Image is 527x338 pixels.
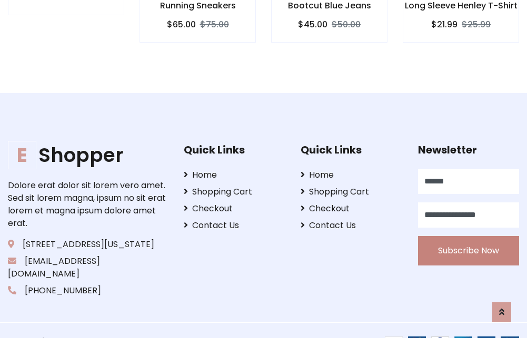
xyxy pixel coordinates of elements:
[8,144,167,167] h1: Shopper
[272,1,387,11] h6: Bootcut Blue Jeans
[301,169,402,181] a: Home
[298,19,327,29] h6: $45.00
[184,202,285,215] a: Checkout
[8,255,167,280] p: [EMAIL_ADDRESS][DOMAIN_NAME]
[431,19,458,29] h6: $21.99
[462,18,491,30] del: $25.99
[184,169,285,181] a: Home
[167,19,196,29] h6: $65.00
[8,144,167,167] a: EShopper
[332,18,361,30] del: $50.00
[184,144,285,156] h5: Quick Links
[8,284,167,297] p: [PHONE_NUMBER]
[403,1,519,11] h6: Long Sleeve Henley T-Shirt
[8,141,36,169] span: E
[418,144,519,156] h5: Newsletter
[301,202,402,215] a: Checkout
[200,18,229,30] del: $75.00
[184,186,285,198] a: Shopping Cart
[184,219,285,232] a: Contact Us
[301,144,402,156] h5: Quick Links
[8,238,167,251] p: [STREET_ADDRESS][US_STATE]
[301,219,402,232] a: Contact Us
[8,179,167,230] p: Dolore erat dolor sit lorem vero amet. Sed sit lorem magna, ipsum no sit erat lorem et magna ipsu...
[301,186,402,198] a: Shopping Cart
[418,236,519,265] button: Subscribe Now
[140,1,255,11] h6: Running Sneakers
